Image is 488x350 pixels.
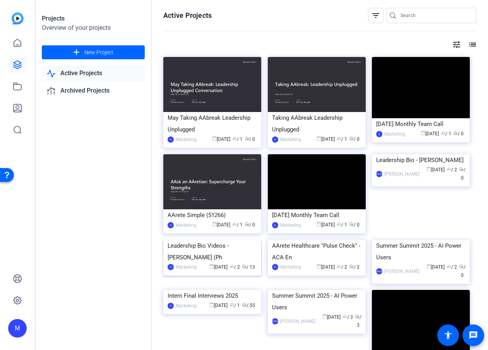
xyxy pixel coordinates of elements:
[317,222,321,226] span: calendar_today
[421,131,425,135] span: calendar_today
[342,314,347,319] span: group
[459,167,464,171] span: radio
[168,290,257,302] div: Intern Final Interviews 2025
[12,12,24,24] img: blue-gradient.svg
[376,268,382,274] div: [PERSON_NAME]
[322,314,327,319] span: calendar_today
[176,302,197,310] div: Marketing
[453,131,464,136] span: / 0
[447,264,457,270] span: / 2
[212,222,217,226] span: calendar_today
[337,136,347,142] span: / 1
[232,222,237,226] span: group
[168,240,257,263] div: Leadership Bio Videos - [PERSON_NAME] (Ph
[337,264,347,270] span: / 2
[317,222,335,228] span: [DATE]
[232,136,243,142] span: / 1
[209,302,214,307] span: calendar_today
[280,221,301,229] div: Marketing
[443,331,453,340] mat-icon: accessibility
[42,83,145,99] a: Archived Projects
[232,136,237,141] span: group
[469,331,478,340] mat-icon: message
[452,40,461,49] mat-icon: tune
[209,303,228,308] span: [DATE]
[272,240,361,263] div: AArete Healthcare "Pulse Check" - ACA En
[229,264,240,270] span: / 2
[176,136,197,143] div: Marketing
[209,264,228,270] span: [DATE]
[337,222,347,228] span: / 1
[272,112,361,135] div: Taking AAbreak Leadership Unplugged
[84,48,113,57] span: New Project
[426,167,431,171] span: calendar_today
[376,118,466,130] div: [DATE] Monthly Team Call
[212,136,230,142] span: [DATE]
[272,264,278,270] div: M
[355,314,361,328] span: / 3
[384,267,420,275] div: [PERSON_NAME]
[337,264,341,269] span: group
[72,48,81,57] mat-icon: add
[376,240,466,263] div: Summer Summit 2025 - AI Power Users
[280,263,301,271] div: Marketing
[355,314,360,319] span: radio
[426,167,445,172] span: [DATE]
[163,11,212,20] h1: Active Projects
[384,130,405,138] div: Marketing
[42,45,145,59] button: New Project
[376,154,466,166] div: Leadership Bio - [PERSON_NAME]
[229,303,240,308] span: / 1
[229,264,234,269] span: group
[42,14,145,23] div: Projects
[242,264,255,270] span: / 13
[317,264,335,270] span: [DATE]
[242,302,247,307] span: radio
[349,264,354,269] span: radio
[401,11,470,20] input: Search
[245,136,255,142] span: / 0
[384,170,420,178] div: [PERSON_NAME]
[453,131,458,135] span: radio
[441,131,445,135] span: group
[317,264,321,269] span: calendar_today
[42,66,145,81] a: Active Projects
[212,222,230,228] span: [DATE]
[8,319,27,338] div: M
[459,264,464,269] span: radio
[168,264,174,270] div: M
[441,131,451,136] span: / 1
[447,167,451,171] span: group
[447,167,457,172] span: / 2
[349,222,360,228] span: / 0
[349,264,360,270] span: / 2
[272,136,278,143] div: M
[376,171,382,177] div: [PERSON_NAME]
[168,136,174,143] div: M
[342,314,353,320] span: / 3
[280,136,301,143] div: Marketing
[459,167,466,181] span: / 0
[447,264,451,269] span: group
[168,112,257,135] div: May Taking AAbreak Leadership Unplugged
[421,131,439,136] span: [DATE]
[168,303,174,309] div: M
[242,264,247,269] span: radio
[212,136,217,141] span: calendar_today
[322,314,341,320] span: [DATE]
[467,40,476,49] mat-icon: list
[272,318,278,324] div: [PERSON_NAME]
[42,23,145,33] div: Overview of your projects
[337,136,341,141] span: group
[229,302,234,307] span: group
[426,264,445,270] span: [DATE]
[272,222,278,228] div: M
[317,136,321,141] span: calendar_today
[426,264,431,269] span: calendar_today
[242,303,255,308] span: / 55
[272,290,361,313] div: Summer Summit 2025 - AI Power Users
[376,131,382,137] div: M
[245,222,255,228] span: / 0
[459,264,466,278] span: / 0
[280,317,315,325] div: [PERSON_NAME]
